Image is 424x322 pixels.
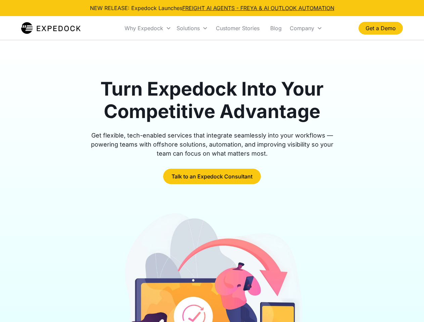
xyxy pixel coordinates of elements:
[125,25,163,32] div: Why Expedock
[21,21,81,35] img: Expedock Logo
[182,5,334,11] a: FREIGHT AI AGENTS - FREYA & AI OUTLOOK AUTOMATION
[163,169,261,184] a: Talk to an Expedock Consultant
[210,17,265,40] a: Customer Stories
[21,21,81,35] a: home
[177,25,200,32] div: Solutions
[83,78,341,123] h1: Turn Expedock Into Your Competitive Advantage
[83,131,341,158] div: Get flexible, tech-enabled services that integrate seamlessly into your workflows — powering team...
[359,22,403,35] a: Get a Demo
[390,290,424,322] iframe: Chat Widget
[290,25,314,32] div: Company
[122,17,174,40] div: Why Expedock
[90,4,334,12] div: NEW RELEASE: Expedock Launches
[265,17,287,40] a: Blog
[174,17,210,40] div: Solutions
[287,17,325,40] div: Company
